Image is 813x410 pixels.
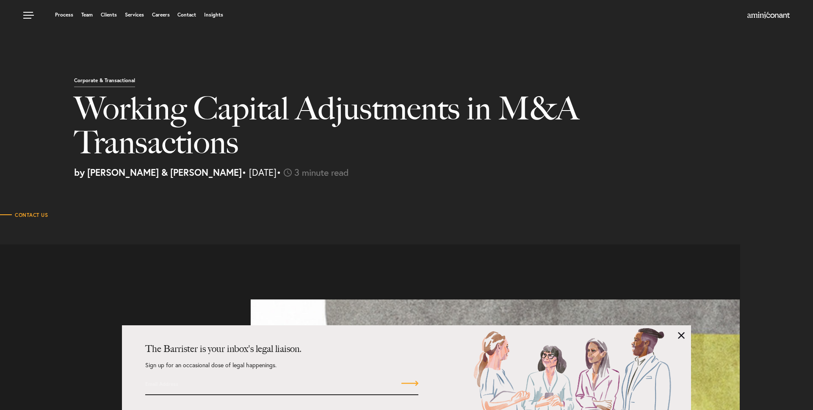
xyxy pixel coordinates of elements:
input: Submit [401,378,418,388]
span: 3 minute read [294,166,349,178]
span: • [277,166,281,178]
a: Insights [204,12,223,17]
h1: Working Capital Adjustments in M&A Transactions [74,91,587,168]
a: Home [747,12,790,19]
img: icon-time-light.svg [284,169,292,177]
img: Amini & Conant [747,12,790,19]
p: Sign up for an occasional dose of legal happenings. [145,362,418,377]
a: Services [125,12,144,17]
strong: The Barrister is your inbox's legal liaison. [145,343,301,355]
a: Careers [152,12,170,17]
p: Corporate & Transactional [74,78,135,87]
a: Contact [177,12,196,17]
a: Clients [101,12,117,17]
a: Process [55,12,73,17]
a: Team [81,12,93,17]
p: • [DATE] [74,168,807,177]
strong: by [PERSON_NAME] & [PERSON_NAME] [74,166,242,178]
input: Email Address [145,377,350,391]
